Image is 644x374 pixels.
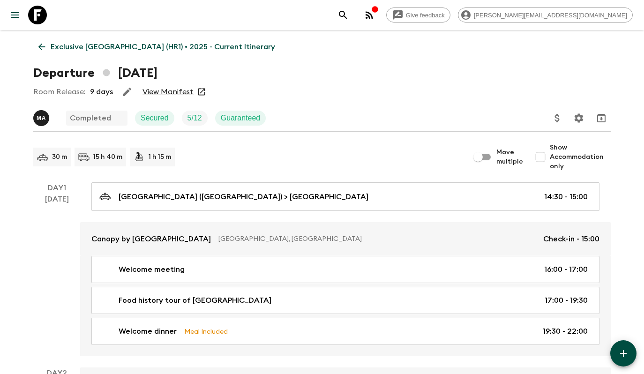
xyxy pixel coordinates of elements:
a: Give feedback [386,7,450,22]
a: Welcome dinnerMeal Included19:30 - 22:00 [91,318,599,345]
span: Give feedback [401,12,450,19]
span: [PERSON_NAME][EMAIL_ADDRESS][DOMAIN_NAME] [469,12,632,19]
div: [DATE] [45,194,69,356]
span: Move multiple [496,148,524,166]
p: 9 days [90,86,113,97]
p: 16:00 - 17:00 [544,264,588,275]
h1: Departure [DATE] [33,64,157,82]
div: Secured [135,111,174,126]
p: 14:30 - 15:00 [544,191,588,202]
p: Guaranteed [221,112,261,124]
p: Secured [141,112,169,124]
div: Trip Fill [182,111,208,126]
a: [GEOGRAPHIC_DATA] ([GEOGRAPHIC_DATA]) > [GEOGRAPHIC_DATA]14:30 - 15:00 [91,182,599,211]
a: Exclusive [GEOGRAPHIC_DATA] (HR1) • 2025 - Current Itinerary [33,37,280,56]
a: Welcome meeting16:00 - 17:00 [91,256,599,283]
p: Completed [70,112,111,124]
p: [GEOGRAPHIC_DATA], [GEOGRAPHIC_DATA] [218,234,536,244]
p: Canopy by [GEOGRAPHIC_DATA] [91,233,211,245]
p: 17:00 - 19:30 [545,295,588,306]
a: Canopy by [GEOGRAPHIC_DATA][GEOGRAPHIC_DATA], [GEOGRAPHIC_DATA]Check-in - 15:00 [80,222,611,256]
p: 1 h 15 m [149,152,171,162]
p: Food history tour of [GEOGRAPHIC_DATA] [119,295,271,306]
button: Update Price, Early Bird Discount and Costs [548,109,567,127]
p: 30 m [52,152,67,162]
p: Meal Included [184,326,228,337]
p: [GEOGRAPHIC_DATA] ([GEOGRAPHIC_DATA]) > [GEOGRAPHIC_DATA] [119,191,368,202]
p: 19:30 - 22:00 [543,326,588,337]
button: Archive (Completed, Cancelled or Unsynced Departures only) [592,109,611,127]
button: menu [6,6,24,24]
a: Food history tour of [GEOGRAPHIC_DATA]17:00 - 19:30 [91,287,599,314]
p: Welcome dinner [119,326,177,337]
p: Check-in - 15:00 [543,233,599,245]
p: Welcome meeting [119,264,185,275]
p: Day 1 [33,182,80,194]
p: Room Release: [33,86,85,97]
span: Show Accommodation only [550,143,611,171]
a: View Manifest [142,87,194,97]
p: 5 / 12 [187,112,202,124]
p: 15 h 40 m [93,152,122,162]
span: Margareta Andrea Vrkljan [33,113,51,120]
p: Exclusive [GEOGRAPHIC_DATA] (HR1) • 2025 - Current Itinerary [51,41,275,52]
div: [PERSON_NAME][EMAIL_ADDRESS][DOMAIN_NAME] [458,7,633,22]
button: search adventures [334,6,352,24]
button: Settings [569,109,588,127]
